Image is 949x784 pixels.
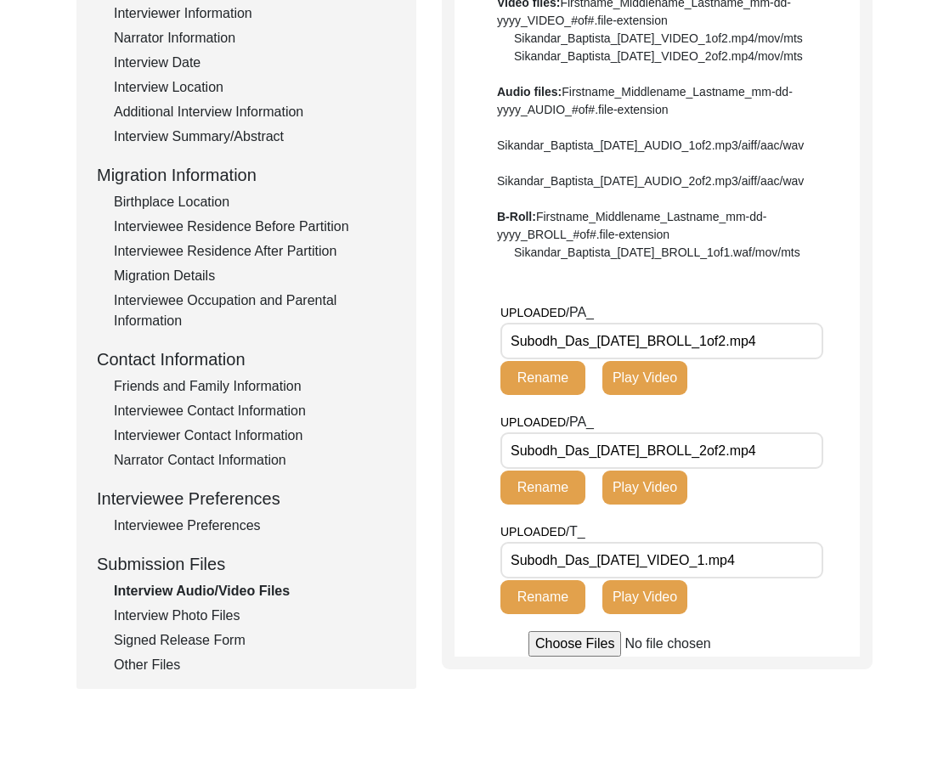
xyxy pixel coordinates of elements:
div: Friends and Family Information [114,376,396,397]
span: UPLOADED/ [500,306,569,319]
div: Narrator Contact Information [114,450,396,471]
div: Migration Details [114,266,396,286]
div: Interview Date [114,53,396,73]
b: B-Roll: [497,210,536,223]
div: Submission Files [97,551,396,577]
div: Interviewee Residence Before Partition [114,217,396,237]
span: PA_ [569,415,594,429]
div: Signed Release Form [114,630,396,651]
div: Interview Location [114,77,396,98]
button: Play Video [602,471,687,505]
div: Interview Photo Files [114,606,396,626]
button: Rename [500,580,585,614]
div: Contact Information [97,347,396,372]
div: Interviewee Preferences [114,516,396,536]
div: Interview Audio/Video Files [114,581,396,601]
div: Migration Information [97,162,396,188]
span: PA_ [569,305,594,319]
div: Interviewer Contact Information [114,426,396,446]
span: UPLOADED/ [500,415,569,429]
button: Play Video [602,580,687,614]
span: T_ [569,524,585,539]
div: Interviewee Preferences [97,486,396,511]
div: Interview Summary/Abstract [114,127,396,147]
button: Rename [500,471,585,505]
div: Other Files [114,655,396,675]
div: Additional Interview Information [114,102,396,122]
button: Play Video [602,361,687,395]
div: Interviewee Contact Information [114,401,396,421]
div: Birthplace Location [114,192,396,212]
div: Interviewee Residence After Partition [114,241,396,262]
div: Narrator Information [114,28,396,48]
div: Interviewer Information [114,3,396,24]
span: UPLOADED/ [500,525,569,539]
b: Audio files: [497,85,562,99]
button: Rename [500,361,585,395]
div: Interviewee Occupation and Parental Information [114,290,396,331]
